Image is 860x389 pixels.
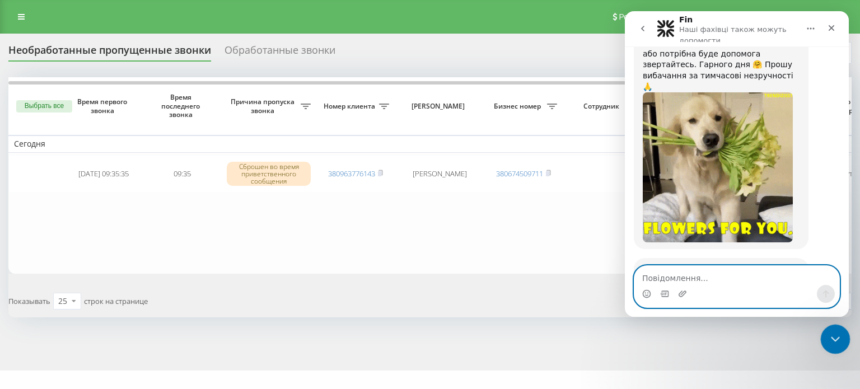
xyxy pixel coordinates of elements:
span: Сотрудник [568,102,637,111]
iframe: Intercom live chat [821,325,850,354]
span: Номер клиента [322,102,379,111]
td: 09:35 [143,155,221,193]
button: Выбрать все [16,100,72,113]
a: 380963776143 [328,168,375,179]
td: [DATE] 09:35:35 [64,155,143,193]
div: 25 [58,296,67,307]
span: Время первого звонка [73,97,134,115]
span: Причина пропуска звонка [227,97,301,115]
div: Сброшен во время приветственного сообщения [227,162,311,186]
td: [PERSON_NAME] [395,155,484,193]
span: Бизнес номер [490,102,547,111]
iframe: Intercom live chat [625,11,849,317]
span: Реферальная программа [619,12,711,21]
div: Необработанные пропущенные звонки [8,44,211,62]
span: Время последнего звонка [152,93,212,119]
div: Обработанные звонки [225,44,335,62]
a: 380674509711 [496,168,543,179]
span: [PERSON_NAME] [404,102,475,111]
span: Показывать [8,296,50,306]
span: строк на странице [84,296,148,306]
